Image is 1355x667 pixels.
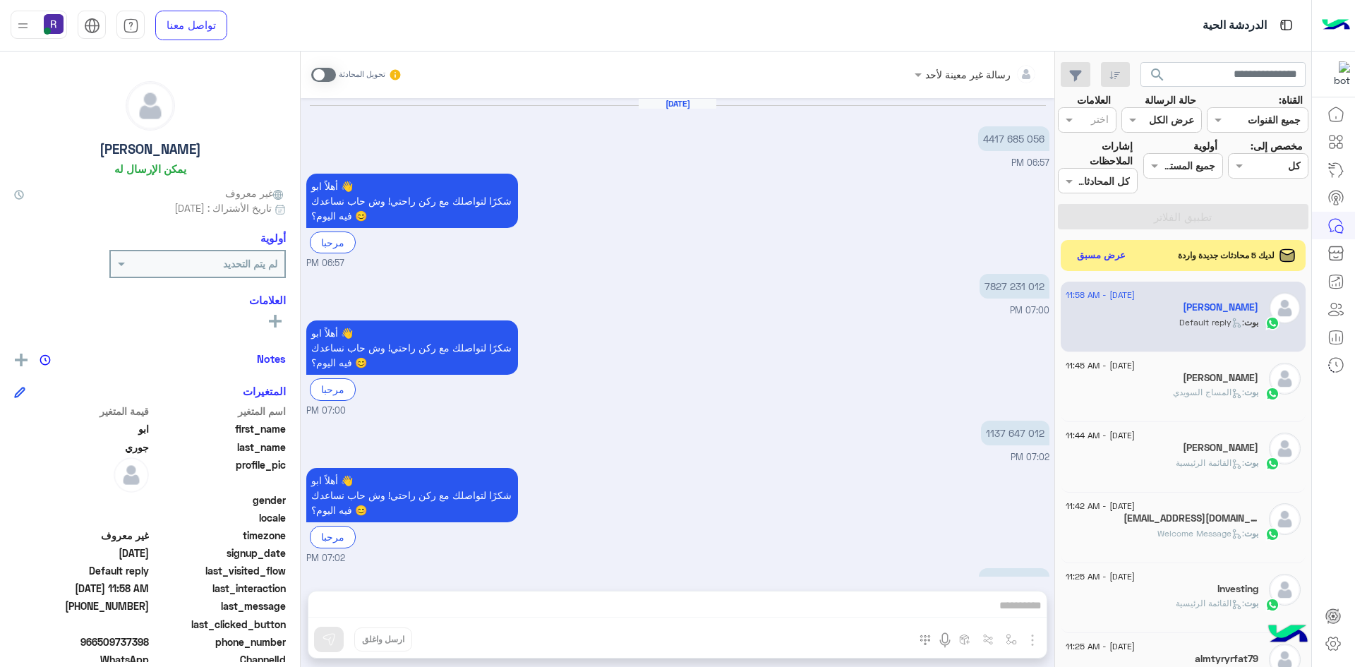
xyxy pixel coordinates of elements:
span: last_message [152,599,287,613]
button: ارسل واغلق [354,627,412,651]
span: last_visited_flow [152,563,287,578]
span: 2 [14,652,149,667]
img: profile [14,17,32,35]
p: 9/6/2025, 7:00 PM [980,274,1049,299]
h5: [PERSON_NAME] [100,141,201,157]
h6: [DATE] [639,99,716,109]
span: بوت [1244,528,1258,539]
span: تاريخ الأشتراك : [DATE] [174,200,272,215]
img: defaultAdmin.png [1269,363,1301,395]
span: بوت [1244,317,1258,328]
span: locale [152,510,287,525]
img: tab [123,18,139,34]
span: غير معروف [14,528,149,543]
span: : القائمة الرئيسية [1176,457,1244,468]
span: null [14,493,149,507]
h6: أولوية [260,232,286,244]
span: 966509737398 [14,635,149,649]
img: add [15,354,28,366]
p: 9/6/2025, 7:00 PM [306,320,518,375]
img: defaultAdmin.png [126,82,174,130]
img: notes [40,354,51,366]
span: 06:57 PM [306,257,344,270]
h5: Investing [1217,583,1258,595]
img: defaultAdmin.png [1269,574,1301,606]
img: defaultAdmin.png [1269,503,1301,535]
span: [DATE] - 11:42 AM [1066,500,1135,512]
img: tab [1277,16,1295,34]
label: مخصص إلى: [1251,138,1303,153]
h6: يمكن الإرسال له [114,162,186,175]
div: مرحبا [310,378,356,400]
span: [DATE] - 11:44 AM [1066,429,1135,442]
span: 06:57 PM [1011,157,1049,168]
h6: Notes [257,352,286,365]
small: تحويل المحادثة [339,69,385,80]
img: defaultAdmin.png [1269,292,1301,324]
label: أولوية [1193,138,1217,153]
span: : القائمة الرئيسية [1176,598,1244,608]
a: تواصل معنا [155,11,227,40]
span: null [14,617,149,632]
span: 07:02 PM [306,552,345,565]
span: جوري [14,440,149,455]
img: WhatsApp [1265,598,1279,612]
img: defaultAdmin.png [114,457,149,493]
span: قيمة المتغير [14,404,149,419]
img: WhatsApp [1265,316,1279,330]
button: عرض مسبق [1071,246,1132,266]
span: 2025-08-20T08:58:10.602Z [14,581,149,596]
span: Default reply [14,563,149,578]
p: 9/6/2025, 7:02 PM [981,421,1049,445]
div: مرحبا [310,232,356,253]
span: [DATE] - 11:25 AM [1066,570,1135,583]
span: [DATE] - 11:45 AM [1066,359,1135,372]
div: مرحبا [310,526,356,548]
span: بوت [1244,598,1258,608]
span: 2025-06-09T15:57:47.041Z [14,546,149,560]
h5: Muhammad Ali [1183,442,1258,454]
span: gender [152,493,287,507]
a: tab [116,11,145,40]
span: لديك 5 محادثات جديدة واردة [1178,249,1275,262]
p: 9/6/2025, 7:02 PM [306,468,518,522]
span: : المساج السويدي [1173,387,1244,397]
span: phone_number [152,635,287,649]
p: الدردشة الحية [1203,16,1267,35]
h5: abomuhammad1400@gmail.com [1124,512,1258,524]
img: WhatsApp [1265,527,1279,541]
h5: almtyryrfat79 [1195,653,1258,665]
img: defaultAdmin.png [1269,433,1301,464]
span: غير معروف [225,186,286,200]
span: 07:02 PM [1011,452,1049,462]
span: first_name [152,421,287,436]
span: 07:00 PM [306,404,346,418]
span: [DATE] - 11:25 AM [1066,640,1135,653]
span: last_interaction [152,581,287,596]
label: القناة: [1279,92,1303,107]
p: 9/6/2025, 6:57 PM [978,126,1049,151]
span: last_clicked_button [152,617,287,632]
img: 322853014244696 [1325,61,1350,87]
span: بوت [1244,457,1258,468]
span: +966 50 542 9207 [14,599,149,613]
div: اختر [1091,112,1111,130]
span: signup_date [152,546,287,560]
img: WhatsApp [1265,387,1279,401]
h6: المتغيرات [243,385,286,397]
span: ابو [14,421,149,436]
span: search [1149,66,1166,83]
p: 9/6/2025, 6:57 PM [306,174,518,228]
img: tab [84,18,100,34]
span: : Default reply [1179,317,1244,328]
button: search [1140,62,1175,92]
label: حالة الرسالة [1145,92,1196,107]
span: timezone [152,528,287,543]
h5: hassan ibnsaedan [1183,372,1258,384]
img: Logo [1322,11,1350,40]
span: 07:00 PM [1010,305,1049,316]
span: profile_pic [152,457,287,490]
span: اسم المتغير [152,404,287,419]
span: ChannelId [152,652,287,667]
p: 9/6/2025, 7:06 PM [979,568,1049,593]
